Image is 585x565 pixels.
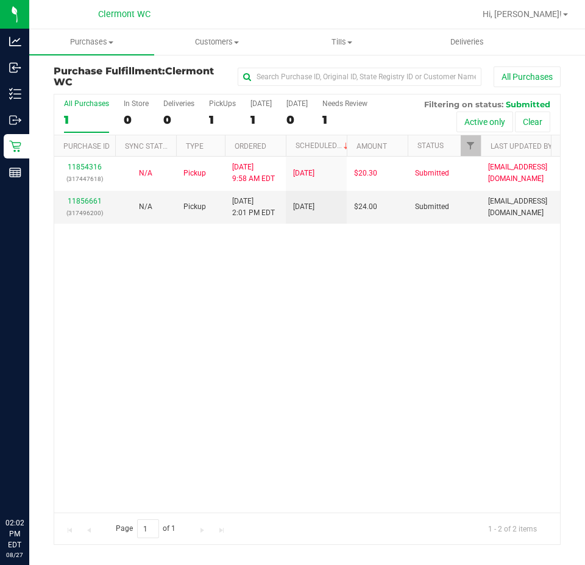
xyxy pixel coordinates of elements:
[9,166,21,179] inline-svg: Reports
[491,142,552,151] a: Last Updated By
[238,68,481,86] input: Search Purchase ID, Original ID, State Registry ID or Customer Name...
[494,66,561,87] button: All Purchases
[29,37,154,48] span: Purchases
[139,169,152,177] span: Not Applicable
[456,112,513,132] button: Active only
[9,35,21,48] inline-svg: Analytics
[139,202,152,211] span: Not Applicable
[125,142,172,151] a: Sync Status
[154,29,279,55] a: Customers
[137,519,159,538] input: 1
[232,162,275,185] span: [DATE] 9:58 AM EDT
[354,201,377,213] span: $24.00
[434,37,500,48] span: Deliveries
[64,99,109,108] div: All Purchases
[250,99,272,108] div: [DATE]
[415,201,449,213] span: Submitted
[296,141,351,150] a: Scheduled
[155,37,278,48] span: Customers
[9,62,21,74] inline-svg: Inbound
[62,207,108,219] p: (317496200)
[280,37,403,48] span: Tills
[286,99,308,108] div: [DATE]
[183,201,206,213] span: Pickup
[279,29,404,55] a: Tills
[209,99,236,108] div: PickUps
[232,196,275,219] span: [DATE] 2:01 PM EDT
[483,9,562,19] span: Hi, [PERSON_NAME]!
[29,29,154,55] a: Purchases
[286,113,308,127] div: 0
[506,99,550,109] span: Submitted
[209,113,236,127] div: 1
[9,114,21,126] inline-svg: Outbound
[356,142,387,151] a: Amount
[250,113,272,127] div: 1
[9,140,21,152] inline-svg: Retail
[64,113,109,127] div: 1
[354,168,377,179] span: $20.30
[293,168,314,179] span: [DATE]
[5,517,24,550] p: 02:02 PM EDT
[515,112,550,132] button: Clear
[163,113,194,127] div: 0
[124,113,149,127] div: 0
[139,201,152,213] button: N/A
[63,142,110,151] a: Purchase ID
[405,29,530,55] a: Deliveries
[322,99,367,108] div: Needs Review
[9,88,21,100] inline-svg: Inventory
[139,168,152,179] button: N/A
[461,135,481,156] a: Filter
[62,173,108,185] p: (317447618)
[98,9,151,20] span: Clermont WC
[322,113,367,127] div: 1
[417,141,444,150] a: Status
[415,168,449,179] span: Submitted
[124,99,149,108] div: In Store
[5,550,24,560] p: 08/27
[68,197,102,205] a: 11856661
[183,168,206,179] span: Pickup
[105,519,186,538] span: Page of 1
[235,142,266,151] a: Ordered
[186,142,204,151] a: Type
[293,201,314,213] span: [DATE]
[478,519,547,538] span: 1 - 2 of 2 items
[54,66,222,87] h3: Purchase Fulfillment:
[424,99,503,109] span: Filtering on status:
[12,467,49,504] iframe: Resource center
[54,65,214,88] span: Clermont WC
[163,99,194,108] div: Deliveries
[68,163,102,171] a: 11854316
